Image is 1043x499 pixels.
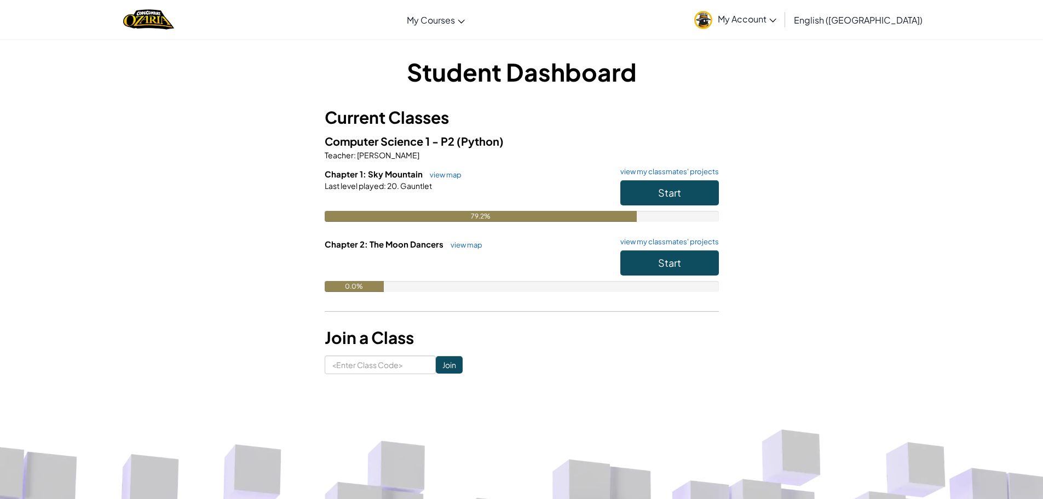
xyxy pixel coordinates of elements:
[325,281,384,292] div: 0.0%
[399,181,432,191] span: Gauntlet
[123,8,174,31] a: Ozaria by CodeCombat logo
[658,256,681,269] span: Start
[325,181,384,191] span: Last level played
[384,181,386,191] span: :
[386,181,399,191] span: 20.
[325,239,445,249] span: Chapter 2: The Moon Dancers
[325,355,436,374] input: <Enter Class Code>
[325,169,424,179] span: Chapter 1: Sky Mountain
[325,105,719,130] h3: Current Classes
[694,11,712,29] img: avatar
[325,211,637,222] div: 79.2%
[718,13,776,25] span: My Account
[401,5,470,35] a: My Courses
[457,134,504,148] span: (Python)
[620,250,719,276] button: Start
[325,325,719,350] h3: Join a Class
[689,2,782,37] a: My Account
[436,356,463,374] input: Join
[445,240,482,249] a: view map
[356,150,419,160] span: [PERSON_NAME]
[788,5,928,35] a: English ([GEOGRAPHIC_DATA])
[325,134,457,148] span: Computer Science 1 - P2
[325,150,354,160] span: Teacher
[620,180,719,205] button: Start
[424,170,462,179] a: view map
[615,168,719,175] a: view my classmates' projects
[794,14,923,26] span: English ([GEOGRAPHIC_DATA])
[658,186,681,199] span: Start
[325,55,719,89] h1: Student Dashboard
[615,238,719,245] a: view my classmates' projects
[407,14,455,26] span: My Courses
[354,150,356,160] span: :
[123,8,174,31] img: Home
